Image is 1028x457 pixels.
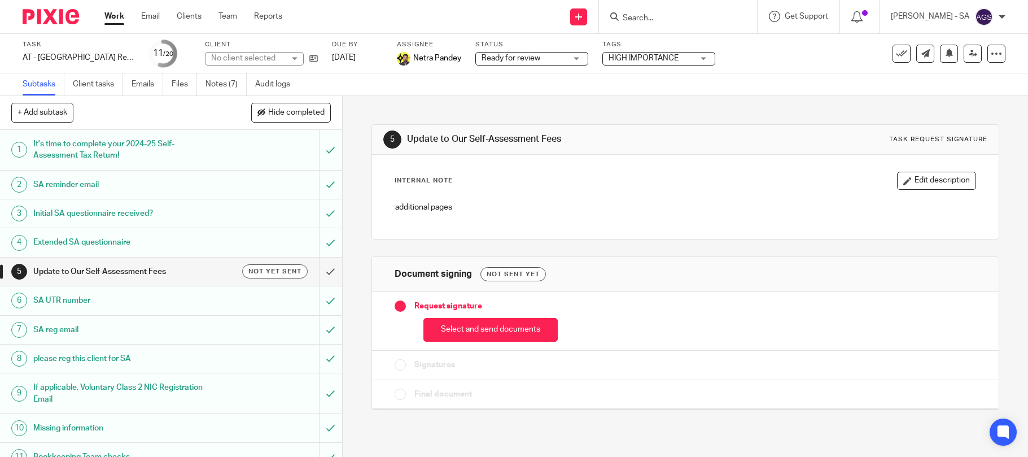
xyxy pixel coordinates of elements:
span: Get Support [785,12,828,20]
span: Ready for review [482,54,540,62]
h1: Update to Our Self-Assessment Fees [407,133,709,145]
div: 3 [11,206,27,221]
h1: Document signing [395,268,472,280]
span: [DATE] [332,54,356,62]
p: additional pages [395,202,976,213]
div: 9 [11,386,27,402]
h1: It's time to complete your 2024-25 Self-Assessment Tax Return! [33,136,216,164]
input: Search [622,14,723,24]
img: Netra-New-Starbridge-Yellow.jpg [397,52,410,66]
a: Files [172,73,197,95]
div: 7 [11,322,27,338]
div: Not sent yet [480,267,546,281]
a: Client tasks [73,73,123,95]
p: [PERSON_NAME] - SA [891,11,969,22]
div: AT - [GEOGRAPHIC_DATA] Return - PE [DATE] [23,52,135,63]
a: Reports [254,11,282,22]
div: 1 [11,142,27,158]
label: Task [23,40,135,49]
h1: SA reg email [33,321,216,338]
small: /20 [163,51,173,57]
div: 10 [11,420,27,436]
a: Team [218,11,237,22]
a: Emails [132,73,163,95]
label: Client [205,40,318,49]
label: Assignee [397,40,461,49]
a: Audit logs [255,73,299,95]
a: Work [104,11,124,22]
label: Due by [332,40,383,49]
img: svg%3E [975,8,993,26]
button: Edit description [897,172,976,190]
span: HIGH IMPORTANCE [609,54,679,62]
h1: please reg this client for SA [33,350,216,367]
a: Subtasks [23,73,64,95]
span: Final document [414,389,472,400]
h1: Extended SA questionnaire [33,234,216,251]
span: Netra Pandey [413,53,461,64]
div: 4 [11,235,27,251]
a: Clients [177,11,202,22]
div: Task request signature [889,135,987,144]
h1: SA reminder email [33,176,216,193]
h1: If applicable, Voluntary Class 2 NIC Registration Email [33,379,216,408]
h1: SA UTR number [33,292,216,309]
div: No client selected [211,53,285,64]
p: Internal Note [395,176,453,185]
button: + Add subtask [11,103,73,122]
a: Notes (7) [205,73,247,95]
img: Pixie [23,9,79,24]
h1: Missing information [33,420,216,437]
a: Email [141,11,160,22]
div: 6 [11,293,27,308]
div: 11 [153,47,173,60]
div: 8 [11,351,27,367]
button: Hide completed [251,103,331,122]
span: Request signature [414,301,482,312]
span: Not yet sent [248,267,301,276]
label: Tags [602,40,715,49]
h1: Initial SA questionnaire received? [33,205,216,222]
div: AT - SA Return - PE 05-04-2025 [23,52,135,63]
span: Hide completed [268,108,325,117]
div: 5 [11,264,27,280]
span: Signatures [414,359,455,371]
h1: Update to Our Self-Assessment Fees [33,263,216,280]
div: 5 [383,130,401,149]
button: Select and send documents [423,318,558,342]
label: Status [475,40,588,49]
div: 2 [11,177,27,193]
